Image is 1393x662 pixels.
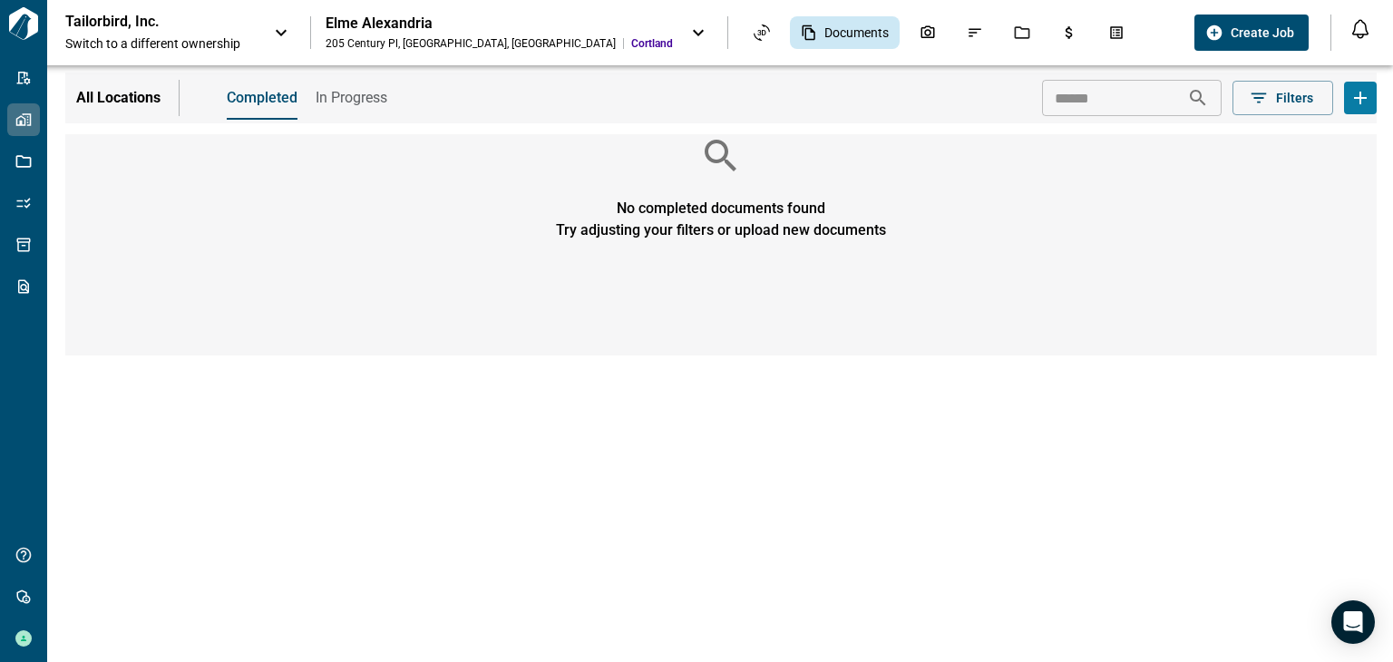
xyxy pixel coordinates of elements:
div: Budgets [1050,17,1088,48]
span: Switch to a different ownership [65,34,256,53]
div: Takeoff Center [1097,17,1135,48]
p: All Locations [76,87,161,109]
div: Photos [909,17,947,48]
span: No completed documents found [617,178,825,218]
span: Cortland [631,36,673,51]
span: Documents [824,24,889,42]
div: Issues & Info [956,17,994,48]
span: Create Job [1231,24,1294,42]
span: Completed [227,89,297,107]
div: base tabs [209,76,387,120]
div: Asset View [743,17,781,48]
span: Try adjusting your filters or upload new documents [556,218,886,239]
button: Create Job [1194,15,1309,51]
span: In Progress [316,89,387,107]
span: Filters [1276,89,1313,107]
div: Open Intercom Messenger [1331,600,1375,644]
button: Filters [1232,81,1333,115]
div: Jobs [1003,17,1041,48]
button: Upload documents [1344,82,1377,114]
div: Documents [790,16,900,49]
div: Elme Alexandria [326,15,673,33]
p: Tailorbird, Inc. [65,13,229,31]
div: 205 Century Pl , [GEOGRAPHIC_DATA] , [GEOGRAPHIC_DATA] [326,36,616,51]
button: Open notification feed [1346,15,1375,44]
